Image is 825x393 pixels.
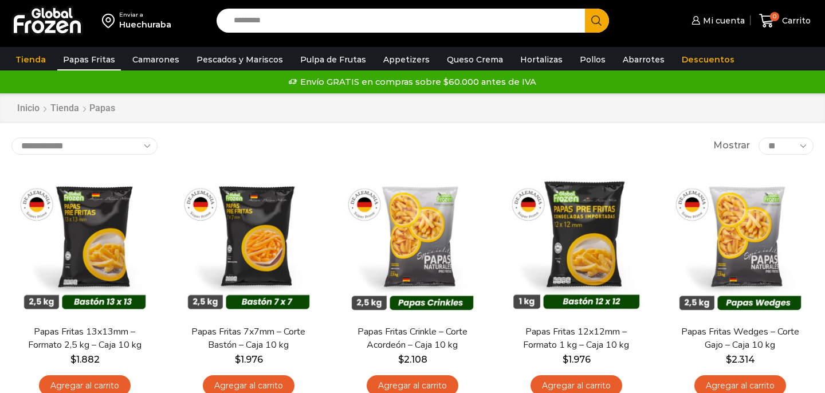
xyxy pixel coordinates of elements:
a: Pollos [574,49,611,70]
bdi: 2.108 [398,354,427,365]
a: Pulpa de Frutas [294,49,372,70]
bdi: 2.314 [726,354,755,365]
span: $ [70,354,76,365]
a: Papas Fritas 12x12mm – Formato 1 kg – Caja 10 kg [510,325,642,352]
bdi: 1.976 [563,354,591,365]
a: Abarrotes [617,49,670,70]
select: Pedido de la tienda [11,137,158,155]
span: Mostrar [713,139,750,152]
span: $ [563,354,568,365]
a: Papas Fritas Wedges – Corte Gajo – Caja 10 kg [674,325,806,352]
button: Search button [585,9,609,33]
a: Appetizers [378,49,435,70]
a: Pescados y Mariscos [191,49,289,70]
a: Queso Crema [441,49,509,70]
a: 0 Carrito [756,7,814,34]
bdi: 1.882 [70,354,100,365]
span: Carrito [779,15,811,26]
a: Camarones [127,49,185,70]
h1: Papas [89,103,115,113]
a: Mi cuenta [689,9,745,32]
a: Papas Fritas Crinkle – Corte Acordeón – Caja 10 kg [347,325,478,352]
a: Inicio [17,102,40,115]
img: address-field-icon.svg [102,11,119,30]
a: Papas Fritas [57,49,121,70]
a: Papas Fritas 13x13mm – Formato 2,5 kg – Caja 10 kg [19,325,151,352]
span: $ [398,354,404,365]
a: Tienda [50,102,80,115]
div: Enviar a [119,11,171,19]
a: Papas Fritas 7x7mm – Corte Bastón – Caja 10 kg [183,325,315,352]
a: Descuentos [676,49,740,70]
a: Tienda [10,49,52,70]
span: Mi cuenta [700,15,745,26]
a: Hortalizas [514,49,568,70]
bdi: 1.976 [235,354,263,365]
nav: Breadcrumb [17,102,115,115]
span: 0 [770,12,779,21]
span: $ [726,354,732,365]
span: $ [235,354,241,365]
div: Huechuraba [119,19,171,30]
